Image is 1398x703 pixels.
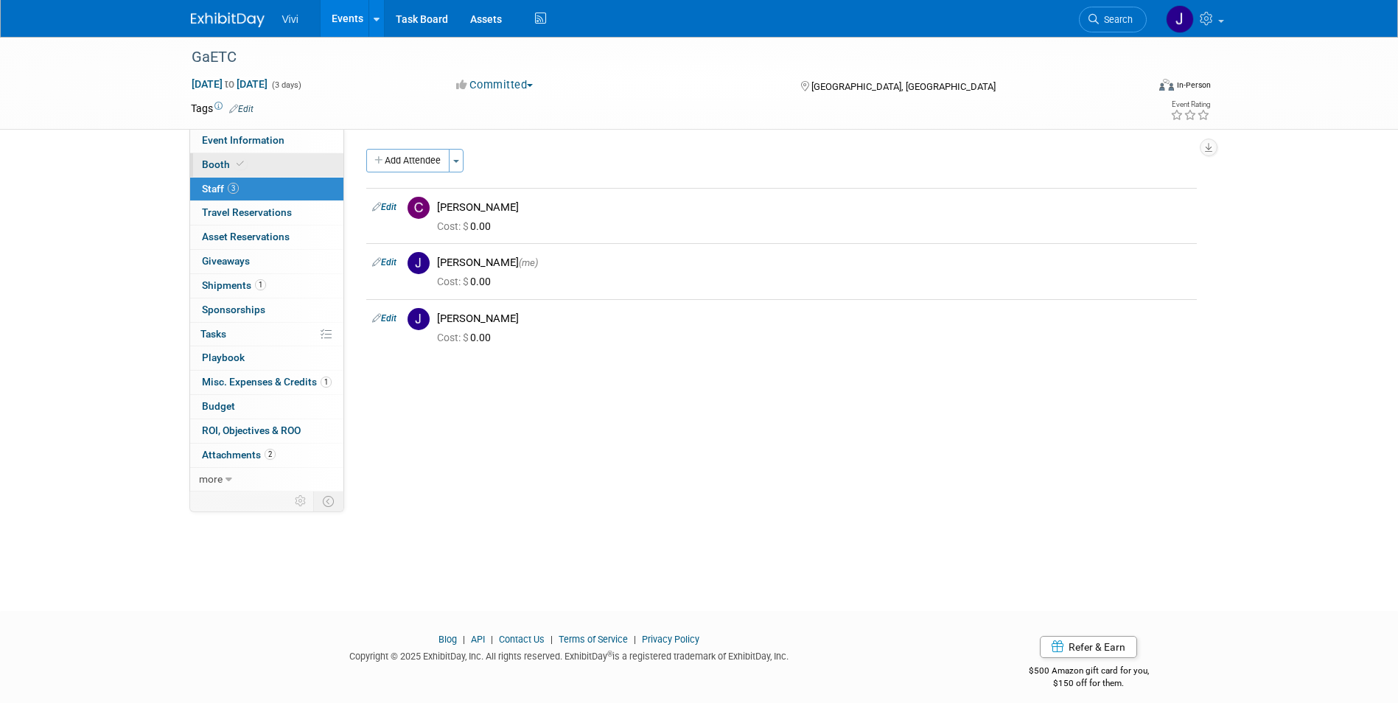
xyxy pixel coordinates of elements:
span: [GEOGRAPHIC_DATA], [GEOGRAPHIC_DATA] [811,81,996,92]
div: In-Person [1176,80,1211,91]
span: Travel Reservations [202,206,292,218]
span: Attachments [202,449,276,461]
span: Cost: $ [437,220,470,232]
img: Format-Inperson.png [1159,79,1174,91]
span: | [487,634,497,645]
span: Booth [202,158,247,170]
div: [PERSON_NAME] [437,200,1191,214]
span: (3 days) [270,80,301,90]
a: API [471,634,485,645]
a: Tasks [190,323,343,346]
a: Travel Reservations [190,201,343,225]
a: Budget [190,395,343,419]
span: Search [1099,14,1133,25]
a: more [190,468,343,492]
td: Tags [191,101,254,116]
a: Edit [229,104,254,114]
div: Event Rating [1170,101,1210,108]
img: John Farley [1166,5,1194,33]
span: Tasks [200,328,226,340]
div: $150 off for them. [970,677,1208,690]
span: Asset Reservations [202,231,290,242]
a: ROI, Objectives & ROO [190,419,343,443]
td: Toggle Event Tabs [313,492,343,511]
a: Edit [372,313,396,323]
div: GaETC [186,44,1125,71]
span: | [459,634,469,645]
img: J.jpg [408,308,430,330]
button: Add Attendee [366,149,450,172]
button: Committed [451,77,539,93]
a: Misc. Expenses & Credits1 [190,371,343,394]
i: Booth reservation complete [237,160,244,168]
a: Edit [372,202,396,212]
span: 2 [265,449,276,460]
span: Budget [202,400,235,412]
a: Blog [438,634,457,645]
img: ExhibitDay [191,13,265,27]
a: Shipments1 [190,274,343,298]
span: | [547,634,556,645]
span: to [223,78,237,90]
a: Privacy Policy [642,634,699,645]
a: Asset Reservations [190,225,343,249]
div: $500 Amazon gift card for you, [970,655,1208,689]
img: J.jpg [408,252,430,274]
a: Playbook [190,346,343,370]
div: [PERSON_NAME] [437,256,1191,270]
span: | [630,634,640,645]
a: Edit [372,257,396,267]
div: Event Format [1060,77,1212,99]
a: Search [1079,7,1147,32]
span: 0.00 [437,276,497,287]
span: (me) [519,257,538,268]
span: Giveaways [202,255,250,267]
span: ROI, Objectives & ROO [202,424,301,436]
td: Personalize Event Tab Strip [288,492,314,511]
img: C.jpg [408,197,430,219]
span: Shipments [202,279,266,291]
sup: ® [607,650,612,658]
span: Vivi [282,13,298,25]
a: Giveaways [190,250,343,273]
span: 1 [255,279,266,290]
span: Misc. Expenses & Credits [202,376,332,388]
a: Staff3 [190,178,343,201]
span: Cost: $ [437,276,470,287]
a: Terms of Service [559,634,628,645]
span: 1 [321,377,332,388]
span: [DATE] [DATE] [191,77,268,91]
a: Event Information [190,129,343,153]
a: Sponsorships [190,298,343,322]
a: Attachments2 [190,444,343,467]
span: Staff [202,183,239,195]
span: Sponsorships [202,304,265,315]
div: [PERSON_NAME] [437,312,1191,326]
div: Copyright © 2025 ExhibitDay, Inc. All rights reserved. ExhibitDay is a registered trademark of Ex... [191,646,948,663]
a: Refer & Earn [1040,636,1137,658]
a: Booth [190,153,343,177]
span: Playbook [202,351,245,363]
span: 0.00 [437,332,497,343]
a: Contact Us [499,634,545,645]
span: 0.00 [437,220,497,232]
span: Cost: $ [437,332,470,343]
span: more [199,473,223,485]
span: Event Information [202,134,284,146]
span: 3 [228,183,239,194]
